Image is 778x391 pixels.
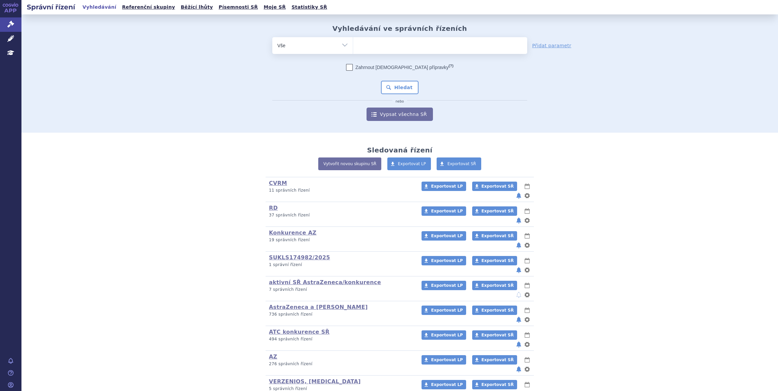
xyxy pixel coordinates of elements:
p: 736 správních řízení [269,312,413,317]
a: Referenční skupiny [120,3,177,12]
button: notifikace [515,316,522,324]
button: nastavení [524,241,531,249]
a: Exportovat SŘ [472,256,517,265]
button: nastavení [524,316,531,324]
a: Konkurence AZ [269,230,317,236]
button: lhůty [524,381,531,389]
i: nebo [392,100,407,104]
button: lhůty [524,232,531,240]
p: 276 správních řízení [269,361,413,367]
span: Exportovat LP [431,382,463,387]
span: Exportovat LP [431,258,463,263]
a: Exportovat LP [422,182,466,191]
span: Exportovat SŘ [482,333,514,337]
button: notifikace [515,291,522,299]
p: 7 správních řízení [269,287,413,292]
a: Exportovat SŘ [472,380,517,389]
span: Exportovat LP [431,209,463,213]
span: Exportovat SŘ [482,184,514,189]
a: Exportovat LP [422,380,466,389]
a: Vypsat všechna SŘ [367,108,433,121]
a: VERZENIOS, [MEDICAL_DATA] [269,378,361,385]
a: Exportovat SŘ [472,206,517,216]
a: Exportovat LP [422,355,466,365]
span: Exportovat LP [398,161,426,166]
button: lhůty [524,281,531,289]
span: Exportovat LP [431,283,463,288]
button: notifikace [515,216,522,224]
a: Přidat parametr [532,42,571,49]
button: lhůty [524,207,531,215]
a: Exportovat SŘ [472,330,517,340]
span: Exportovat SŘ [482,357,514,362]
span: Exportovat LP [431,184,463,189]
button: notifikace [515,241,522,249]
a: Exportovat SŘ [437,157,481,170]
a: Vyhledávání [80,3,118,12]
a: AstraZeneca a [PERSON_NAME] [269,304,368,310]
button: lhůty [524,331,531,339]
a: Exportovat LP [422,256,466,265]
button: Hledat [381,81,419,94]
a: Vytvořit novou skupinu SŘ [318,157,381,170]
a: Běžící lhůty [179,3,215,12]
span: Exportovat LP [431,357,463,362]
p: 11 správních řízení [269,188,413,193]
button: lhůty [524,306,531,314]
button: nastavení [524,340,531,348]
span: Exportovat LP [431,308,463,313]
span: Exportovat SŘ [447,161,476,166]
p: 1 správní řízení [269,262,413,268]
a: RD [269,205,278,211]
a: Exportovat LP [422,206,466,216]
span: Exportovat SŘ [482,283,514,288]
a: Exportovat LP [422,306,466,315]
a: Exportovat LP [387,157,431,170]
h2: Vyhledávání ve správních řízeních [332,24,467,32]
button: lhůty [524,182,531,190]
span: Exportovat SŘ [482,382,514,387]
button: nastavení [524,291,531,299]
p: 37 správních řízení [269,212,413,218]
button: notifikace [515,266,522,274]
a: Moje SŘ [262,3,288,12]
span: Exportovat SŘ [482,258,514,263]
a: CVRM [269,180,287,186]
button: notifikace [515,365,522,373]
a: AZ [269,353,277,360]
a: aktivní SŘ AstraZeneca/konkurence [269,279,381,285]
p: 494 správních řízení [269,336,413,342]
a: Exportovat SŘ [472,306,517,315]
a: SUKLS174982/2025 [269,254,330,261]
a: ATC konkurence SŘ [269,329,330,335]
p: 19 správních řízení [269,237,413,243]
span: Exportovat LP [431,234,463,238]
h2: Sledovaná řízení [367,146,432,154]
button: lhůty [524,257,531,265]
span: Exportovat SŘ [482,234,514,238]
h2: Správní řízení [21,2,80,12]
a: Exportovat LP [422,231,466,241]
a: Exportovat SŘ [472,281,517,290]
a: Exportovat LP [422,330,466,340]
button: nastavení [524,365,531,373]
label: Zahrnout [DEMOGRAPHIC_DATA] přípravky [346,64,453,71]
a: Písemnosti SŘ [217,3,260,12]
a: Statistiky SŘ [289,3,329,12]
button: notifikace [515,192,522,200]
span: Exportovat SŘ [482,209,514,213]
button: nastavení [524,266,531,274]
span: Exportovat LP [431,333,463,337]
a: Exportovat LP [422,281,466,290]
button: nastavení [524,192,531,200]
a: Exportovat SŘ [472,231,517,241]
button: nastavení [524,216,531,224]
button: lhůty [524,356,531,364]
abbr: (?) [449,64,453,68]
a: Exportovat SŘ [472,355,517,365]
button: notifikace [515,340,522,348]
span: Exportovat SŘ [482,308,514,313]
a: Exportovat SŘ [472,182,517,191]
